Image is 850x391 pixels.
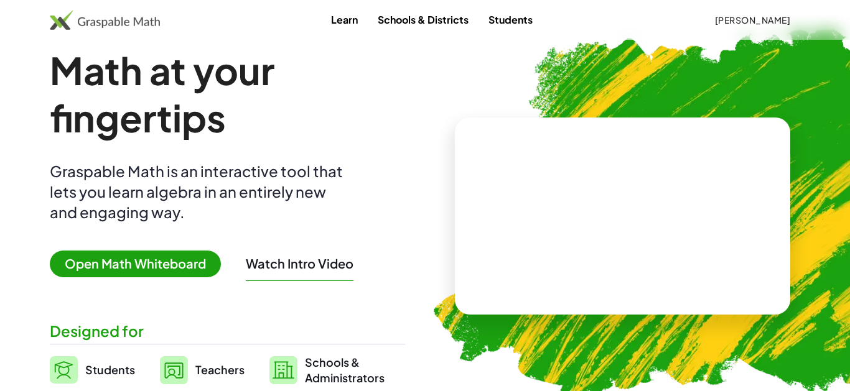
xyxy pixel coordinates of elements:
[269,354,385,385] a: Schools &Administrators
[246,255,353,272] button: Watch Intro Video
[479,8,543,31] a: Students
[50,321,405,341] div: Designed for
[269,356,297,384] img: svg%3e
[50,47,405,141] h1: Math at your fingertips
[530,170,716,263] video: What is this? This is dynamic math notation. Dynamic math notation plays a central role in how Gr...
[714,14,790,25] span: [PERSON_NAME]
[50,356,78,384] img: svg%3e
[50,258,231,271] a: Open Math Whiteboard
[50,251,221,277] span: Open Math Whiteboard
[50,161,348,223] div: Graspable Math is an interactive tool that lets you learn algebra in an entirely new and engaging...
[704,9,800,31] button: [PERSON_NAME]
[50,354,135,385] a: Students
[195,362,245,377] span: Teachers
[160,356,188,384] img: svg%3e
[321,8,368,31] a: Learn
[85,362,135,377] span: Students
[305,354,385,385] span: Schools & Administrators
[160,354,245,385] a: Teachers
[368,8,479,31] a: Schools & Districts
